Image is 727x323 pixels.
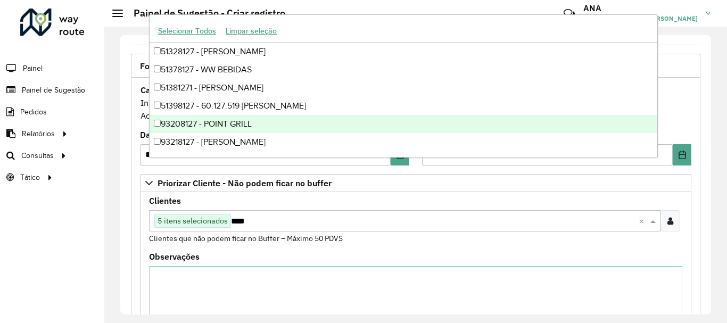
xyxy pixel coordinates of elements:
[22,85,85,96] span: Painel de Sugestão
[583,3,698,13] h3: ANA
[558,2,581,25] a: Contato Rápido
[141,85,316,95] strong: Cadastro Painel de sugestão de roteirização:
[140,128,237,141] label: Data de Vigência Inicial
[149,14,658,158] ng-dropdown-panel: Options list
[23,63,43,74] span: Painel
[150,43,657,61] div: 51328127 - [PERSON_NAME]
[673,144,691,165] button: Choose Date
[149,194,181,207] label: Clientes
[140,62,260,70] span: Formulário Painel de Sugestão
[21,150,54,161] span: Consultas
[22,128,55,139] span: Relatórios
[123,7,285,19] h2: Painel de Sugestão - Criar registro
[158,179,332,187] span: Priorizar Cliente - Não podem ficar no buffer
[583,14,698,23] span: [PERSON_NAME] DE [PERSON_NAME]
[140,174,691,192] a: Priorizar Cliente - Não podem ficar no buffer
[150,133,657,151] div: 93218127 - [PERSON_NAME]
[140,83,691,122] div: Informe a data de inicio, fim e preencha corretamente os campos abaixo. Ao final, você irá pré-vi...
[155,214,230,227] span: 5 itens selecionados
[150,61,657,79] div: 51378127 - WW BEBIDAS
[153,23,221,39] button: Selecionar Todos
[149,234,343,243] small: Clientes que não podem ficar no Buffer – Máximo 50 PDVS
[221,23,282,39] button: Limpar seleção
[149,250,200,263] label: Observações
[150,79,657,97] div: 51381271 - [PERSON_NAME]
[20,172,40,183] span: Tático
[639,214,648,227] span: Clear all
[150,115,657,133] div: 93208127 - POINT GRILL
[20,106,47,118] span: Pedidos
[150,97,657,115] div: 51398127 - 60.127.519 [PERSON_NAME]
